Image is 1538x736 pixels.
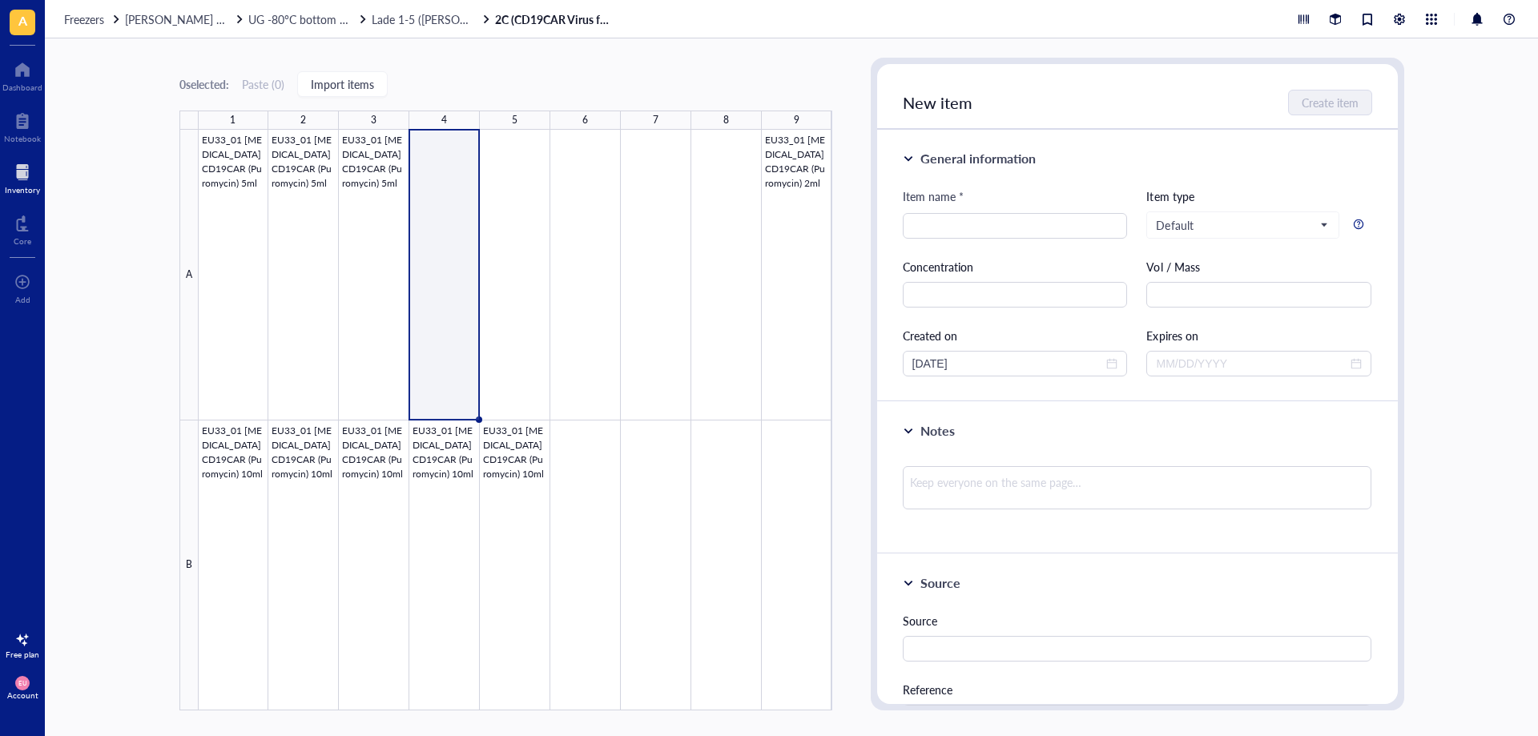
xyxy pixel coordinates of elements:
[6,650,39,659] div: Free plan
[723,110,729,131] div: 8
[179,420,199,711] div: B
[15,295,30,304] div: Add
[794,110,799,131] div: 9
[18,679,26,686] span: EU
[14,236,31,246] div: Core
[1146,327,1371,344] div: Expires on
[903,187,964,205] div: Item name
[5,159,40,195] a: Inventory
[903,612,1372,629] div: Source
[64,12,122,26] a: Freezers
[248,11,358,27] span: UG -80°C bottom half
[5,185,40,195] div: Inventory
[903,327,1128,344] div: Created on
[920,573,960,593] div: Source
[179,130,199,420] div: A
[512,110,517,131] div: 5
[64,11,104,27] span: Freezers
[582,110,588,131] div: 6
[179,75,229,93] div: 0 selected:
[495,12,615,26] a: 2C (CD19CAR Virus for SERF2KO)
[372,11,538,27] span: Lade 1-5 ([PERSON_NAME]/Tcell)
[371,110,376,131] div: 3
[903,91,972,114] span: New item
[1288,90,1372,115] button: Create item
[920,149,1036,168] div: General information
[1146,187,1371,205] div: Item type
[4,134,41,143] div: Notebook
[920,421,955,440] div: Notes
[311,78,374,90] span: Import items
[297,71,388,97] button: Import items
[441,110,447,131] div: 4
[1156,355,1347,372] input: MM/DD/YYYY
[14,211,31,246] a: Core
[2,82,42,92] div: Dashboard
[1146,258,1371,275] div: Vol / Mass
[653,110,658,131] div: 7
[230,110,236,131] div: 1
[2,57,42,92] a: Dashboard
[248,12,492,26] a: UG -80°C bottom halfLade 1-5 ([PERSON_NAME]/Tcell)
[300,110,306,131] div: 2
[1156,218,1327,232] span: Default
[903,258,1128,275] div: Concentration
[4,108,41,143] a: Notebook
[912,355,1104,372] input: MM/DD/YYYY
[125,11,250,27] span: [PERSON_NAME] freezer
[903,681,1372,698] div: Reference
[7,690,38,700] div: Account
[242,71,284,97] button: Paste (0)
[18,10,27,30] span: A
[125,12,245,26] a: [PERSON_NAME] freezer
